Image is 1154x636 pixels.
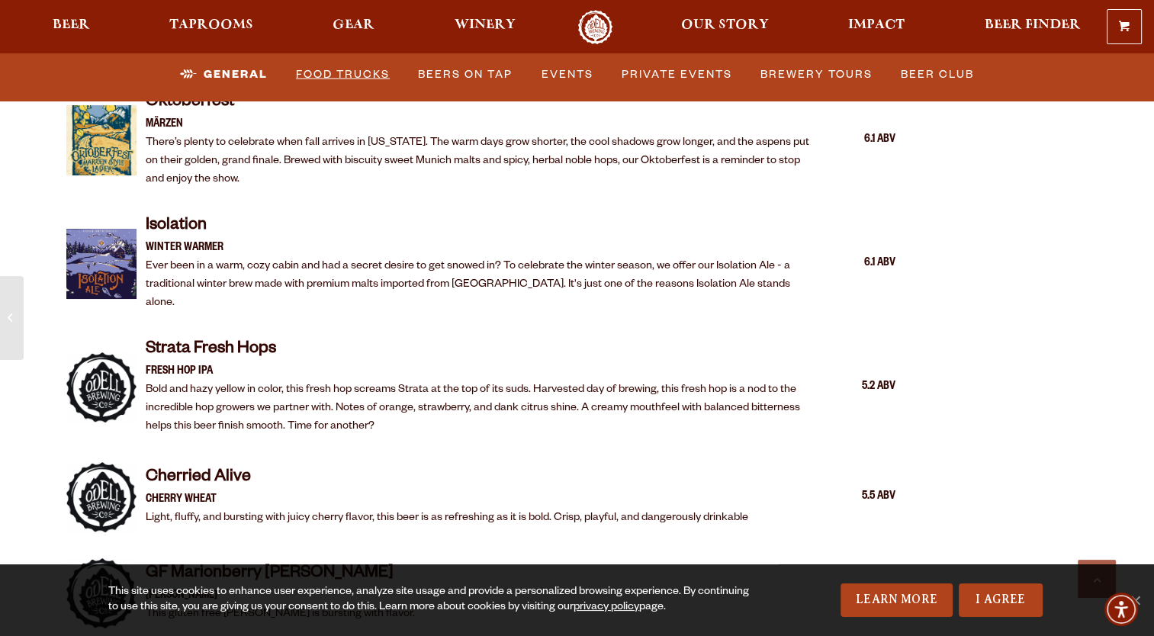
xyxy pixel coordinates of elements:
a: Taprooms [159,10,263,44]
div: 5.5 ABV [819,487,895,507]
a: Odell Home [567,10,624,44]
p: Light, fluffy, and bursting with juicy cherry flavor, this beer is as refreshing as it is bold. C... [146,509,748,528]
p: Bold and hazy yellow in color, this fresh hop screams Strata at the top of its suds. Harvested da... [146,381,811,436]
span: Gear [333,19,374,31]
img: Item Thumbnail [66,462,137,532]
h4: Strata Fresh Hops [146,339,811,363]
div: Accessibility Menu [1104,593,1138,626]
span: Beer Finder [984,19,1080,31]
img: Item Thumbnail [66,229,137,299]
div: 6.1 ABV [819,130,895,150]
a: Impact [838,10,915,44]
a: I Agree [959,583,1043,617]
a: Brewery Tours [754,57,879,92]
h4: Cherried Alive [146,467,748,491]
p: Ever been in a warm, cozy cabin and had a secret desire to get snowed in? To celebrate the winter... [146,258,811,313]
span: Impact [848,19,905,31]
p: There’s plenty to celebrate when fall arrives in [US_STATE]. The warm days grow shorter, the cool... [146,134,811,189]
div: This site uses cookies to enhance user experience, analyze site usage and provide a personalized ... [108,585,755,615]
span: Winery [455,19,516,31]
p: Winter Warmer [146,239,811,258]
p: Cherry Wheat [146,491,748,509]
a: privacy policy [574,602,639,614]
p: Fresh Hop IPA [146,363,811,381]
a: Beers on Tap [412,57,519,92]
a: Events [535,57,600,92]
h4: Oktoberfest [146,92,811,116]
a: Gear [323,10,384,44]
a: Private Events [616,57,738,92]
a: General [174,57,274,92]
span: Our Story [681,19,769,31]
a: Our Story [671,10,779,44]
a: Food Trucks [290,57,396,92]
img: Item Thumbnail [66,352,137,422]
a: Learn More [841,583,953,617]
img: Item Thumbnail [66,558,137,628]
a: Beer [43,10,100,44]
div: 5.2 ABV [819,377,895,397]
a: Winery [445,10,526,44]
div: 6.1 ABV [819,254,895,274]
h4: GF Marionberry [PERSON_NAME] [146,563,415,587]
span: Taprooms [169,19,253,31]
a: Beer Finder [974,10,1090,44]
a: Scroll to top [1078,560,1116,598]
a: Beer Club [895,57,980,92]
h4: Isolation [146,215,811,239]
img: Item Thumbnail [66,105,137,175]
p: Märzen [146,116,811,134]
span: Beer [53,19,90,31]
